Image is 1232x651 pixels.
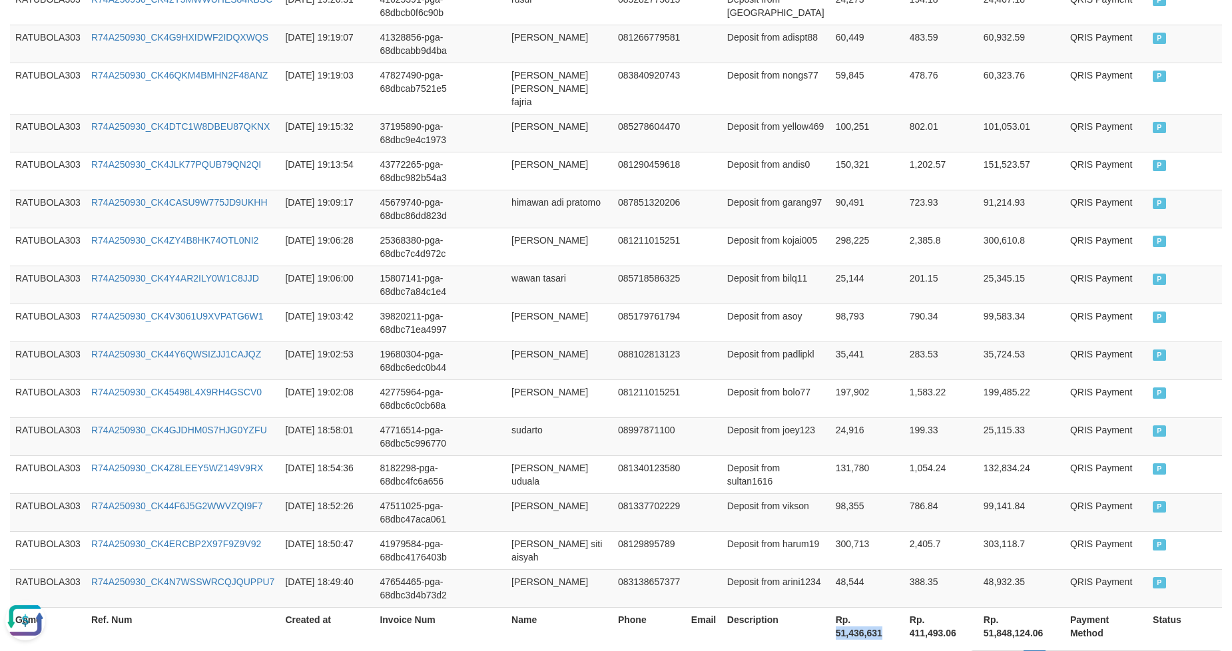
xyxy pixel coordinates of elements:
td: Deposit from harum19 [722,531,830,569]
td: Deposit from garang97 [722,190,830,228]
td: QRIS Payment [1065,114,1147,152]
td: Deposit from asoy [722,304,830,341]
th: Created at [280,607,374,645]
th: Rp. 51,436,631 [830,607,904,645]
span: PAID [1153,122,1166,133]
td: 087851320206 [613,190,686,228]
td: 303,118.7 [978,531,1065,569]
th: Payment Method [1065,607,1147,645]
td: 298,225 [830,228,904,266]
td: 101,053.01 [978,114,1065,152]
span: PAID [1153,160,1166,171]
td: 25,144 [830,266,904,304]
td: 723.93 [904,190,978,228]
td: [DATE] 19:03:42 [280,304,374,341]
td: [DATE] 19:13:54 [280,152,374,190]
td: 081211015251 [613,228,686,266]
th: Description [722,607,830,645]
td: 25,345.15 [978,266,1065,304]
span: PAID [1153,463,1166,475]
td: Deposit from arini1234 [722,569,830,607]
td: 197,902 [830,379,904,417]
td: QRIS Payment [1065,190,1147,228]
td: Deposit from nongs77 [722,63,830,114]
td: RATUBOLA303 [10,531,86,569]
span: PAID [1153,71,1166,82]
th: Invoice Num [374,607,506,645]
td: [DATE] 19:19:03 [280,63,374,114]
td: 300,713 [830,531,904,569]
td: 790.34 [904,304,978,341]
span: PAID [1153,387,1166,399]
td: 24,916 [830,417,904,455]
td: 151,523.57 [978,152,1065,190]
td: Deposit from andis0 [722,152,830,190]
td: 131,780 [830,455,904,493]
td: [PERSON_NAME] siti aisyah [506,531,613,569]
td: 60,932.59 [978,25,1065,63]
td: Deposit from bolo77 [722,379,830,417]
a: R74A250930_CK4GJDHM0S7HJG0YZFU [91,425,267,435]
td: 085278604470 [613,114,686,152]
td: QRIS Payment [1065,493,1147,531]
td: 59,845 [830,63,904,114]
td: 083138657377 [613,569,686,607]
td: [PERSON_NAME] uduala [506,455,613,493]
td: RATUBOLA303 [10,304,86,341]
td: RATUBOLA303 [10,25,86,63]
td: 081266779581 [613,25,686,63]
td: 388.35 [904,569,978,607]
td: QRIS Payment [1065,304,1147,341]
td: [PERSON_NAME] [506,493,613,531]
td: [PERSON_NAME] [506,379,613,417]
td: 08997871100 [613,417,686,455]
td: [DATE] 19:19:07 [280,25,374,63]
th: Ref. Num [86,607,280,645]
td: RATUBOLA303 [10,569,86,607]
td: 98,793 [830,304,904,341]
span: PAID [1153,501,1166,513]
td: [PERSON_NAME] [506,114,613,152]
td: RATUBOLA303 [10,455,86,493]
td: RATUBOLA303 [10,379,86,417]
a: R74A250930_CK4ERCBP2X97F9Z9V92 [91,539,261,549]
td: [DATE] 19:02:53 [280,341,374,379]
span: PAID [1153,349,1166,361]
td: [PERSON_NAME] [506,341,613,379]
td: 41979584-pga-68dbc4176403b [374,531,506,569]
td: RATUBOLA303 [10,152,86,190]
td: [DATE] 19:06:00 [280,266,374,304]
a: R74A250930_CK4V3061U9XVPATG6W1 [91,311,264,322]
td: 081290459618 [613,152,686,190]
a: R74A250930_CK4JLK77PQUB79QN2QI [91,159,261,170]
td: QRIS Payment [1065,25,1147,63]
td: Deposit from adispt88 [722,25,830,63]
td: 132,834.24 [978,455,1065,493]
button: Open LiveChat chat widget [5,5,45,45]
td: 47827490-pga-68dbcab7521e5 [374,63,506,114]
td: RATUBOLA303 [10,114,86,152]
td: QRIS Payment [1065,379,1147,417]
td: Deposit from sultan1616 [722,455,830,493]
td: 90,491 [830,190,904,228]
span: PAID [1153,425,1166,437]
td: 48,932.35 [978,569,1065,607]
td: 45679740-pga-68dbc86dd823d [374,190,506,228]
td: QRIS Payment [1065,455,1147,493]
td: 47654465-pga-68dbc3d4b73d2 [374,569,506,607]
td: 8182298-pga-68dbc4fc6a656 [374,455,506,493]
td: 100,251 [830,114,904,152]
td: 2,385.8 [904,228,978,266]
th: Phone [613,607,686,645]
td: Deposit from joey123 [722,417,830,455]
td: [DATE] 19:09:17 [280,190,374,228]
td: 98,355 [830,493,904,531]
td: 47511025-pga-68dbc47aca061 [374,493,506,531]
td: 1,054.24 [904,455,978,493]
td: RATUBOLA303 [10,266,86,304]
td: QRIS Payment [1065,63,1147,114]
td: Deposit from bilq11 [722,266,830,304]
td: QRIS Payment [1065,341,1147,379]
td: 786.84 [904,493,978,531]
td: [DATE] 18:54:36 [280,455,374,493]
